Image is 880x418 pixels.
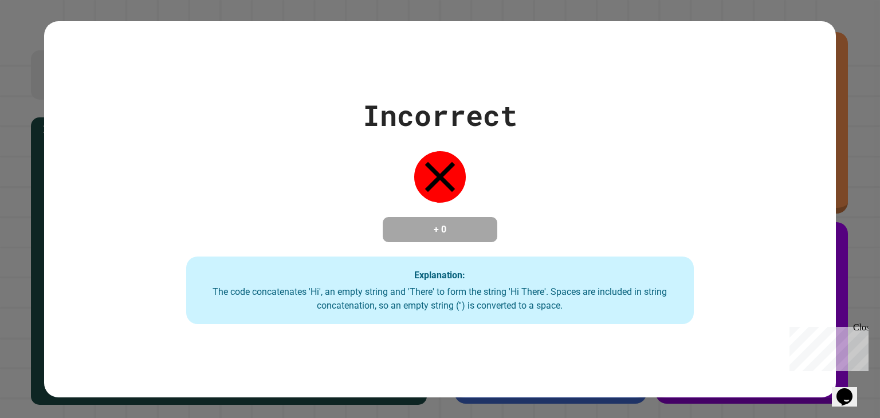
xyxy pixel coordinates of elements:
div: Chat with us now!Close [5,5,79,73]
h4: + 0 [394,223,486,236]
strong: Explanation: [414,270,465,281]
div: Incorrect [363,94,517,137]
div: The code concatenates 'Hi', an empty string and 'There' to form the string 'Hi There'. Spaces are... [198,285,682,313]
iframe: chat widget [785,322,869,371]
iframe: chat widget [832,372,869,407]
